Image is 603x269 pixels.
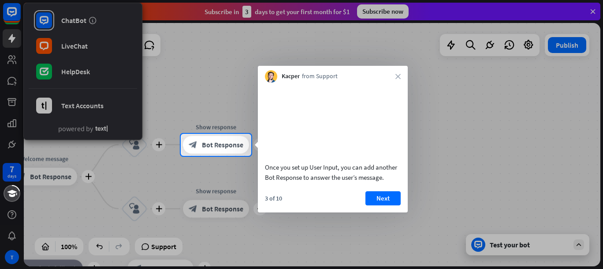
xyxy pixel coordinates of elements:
[189,140,197,149] i: block_bot_response
[265,162,401,182] div: Once you set up User Input, you can add another Bot Response to answer the user’s message.
[302,72,338,81] span: from Support
[7,4,33,30] button: Open LiveChat chat widget
[365,191,401,205] button: Next
[282,72,300,81] span: Kacper
[202,140,243,149] span: Bot Response
[265,194,282,202] div: 3 of 10
[395,74,401,79] i: close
